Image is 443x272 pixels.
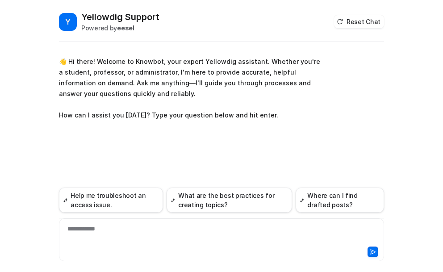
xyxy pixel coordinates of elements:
[81,23,159,33] div: Powered by
[59,56,320,121] p: 👋 Hi there! Welcome to Knowbot, your expert Yellowdig assistant. Whether you're a student, profes...
[59,188,163,213] button: Help me troubleshoot an access issue.
[167,188,292,213] button: What are the best practices for creating topics?
[81,11,159,23] h2: Yellowdig Support
[296,188,384,213] button: Where can I find drafted posts?
[59,13,77,31] span: Y
[117,24,134,32] b: eesel
[334,15,384,28] button: Reset Chat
